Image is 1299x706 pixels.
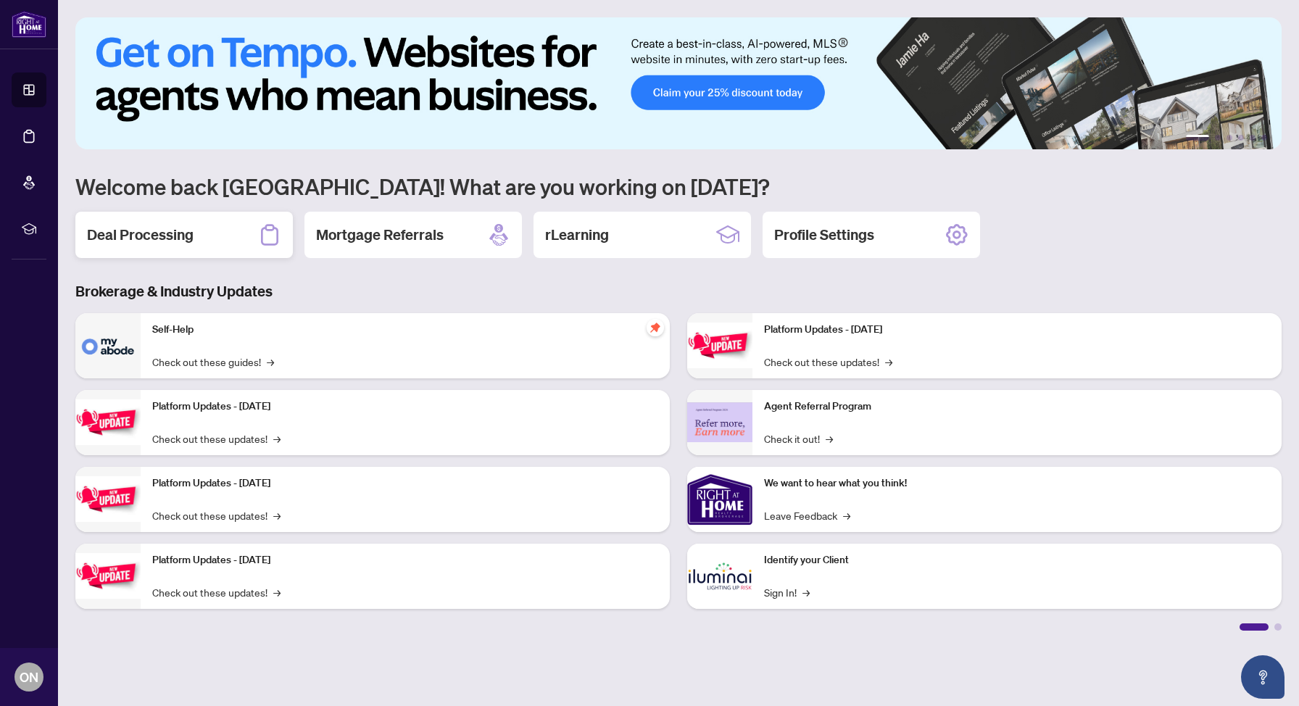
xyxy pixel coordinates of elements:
[75,313,141,378] img: Self-Help
[1250,135,1256,141] button: 5
[687,323,752,368] img: Platform Updates - June 23, 2025
[267,354,274,370] span: →
[152,322,658,338] p: Self-Help
[20,667,38,687] span: ON
[273,584,281,600] span: →
[764,552,1270,568] p: Identify your Client
[687,467,752,532] img: We want to hear what you think!
[1227,135,1232,141] button: 3
[774,225,874,245] h2: Profile Settings
[152,507,281,523] a: Check out these updates!→
[1238,135,1244,141] button: 4
[764,475,1270,491] p: We want to hear what you think!
[826,431,833,447] span: →
[75,553,141,599] img: Platform Updates - July 8, 2025
[687,544,752,609] img: Identify your Client
[687,402,752,442] img: Agent Referral Program
[885,354,892,370] span: →
[152,475,658,491] p: Platform Updates - [DATE]
[764,399,1270,415] p: Agent Referral Program
[75,399,141,445] img: Platform Updates - September 16, 2025
[764,584,810,600] a: Sign In!→
[764,322,1270,338] p: Platform Updates - [DATE]
[316,225,444,245] h2: Mortgage Referrals
[75,476,141,522] img: Platform Updates - July 21, 2025
[545,225,609,245] h2: rLearning
[647,319,664,336] span: pushpin
[152,431,281,447] a: Check out these updates!→
[75,17,1282,149] img: Slide 0
[1241,655,1285,699] button: Open asap
[12,11,46,38] img: logo
[802,584,810,600] span: →
[75,173,1282,200] h1: Welcome back [GEOGRAPHIC_DATA]! What are you working on [DATE]?
[1261,135,1267,141] button: 6
[1186,135,1209,141] button: 1
[152,584,281,600] a: Check out these updates!→
[764,431,833,447] a: Check it out!→
[87,225,194,245] h2: Deal Processing
[843,507,850,523] span: →
[152,552,658,568] p: Platform Updates - [DATE]
[1215,135,1221,141] button: 2
[152,354,274,370] a: Check out these guides!→
[152,399,658,415] p: Platform Updates - [DATE]
[273,507,281,523] span: →
[273,431,281,447] span: →
[764,354,892,370] a: Check out these updates!→
[764,507,850,523] a: Leave Feedback→
[75,281,1282,302] h3: Brokerage & Industry Updates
